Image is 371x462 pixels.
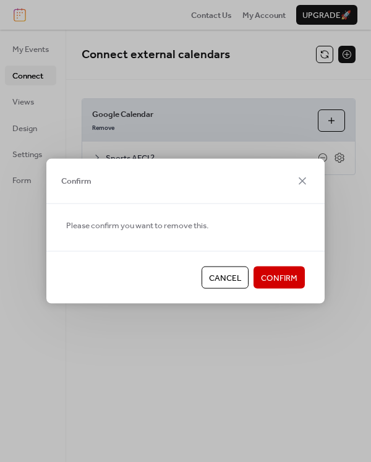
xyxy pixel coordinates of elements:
button: Confirm [254,267,305,289]
button: Cancel [202,267,249,289]
span: Confirm [61,175,92,187]
span: Cancel [209,272,241,284]
span: Please confirm you want to remove this. [66,219,208,231]
span: Confirm [261,272,297,284]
